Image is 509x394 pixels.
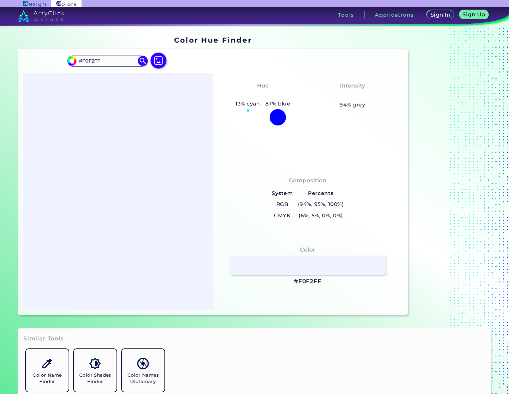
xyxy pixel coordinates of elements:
img: ArtyClick Design logo [23,1,46,7]
img: logo_artyclick_colors_white.svg [18,10,65,22]
h3: Almost None [329,92,376,99]
a: Sign Up [461,11,487,19]
img: icon_color_name_finder.svg [41,358,53,369]
h5: (6%, 5%, 0%, 0%) [295,210,346,221]
h5: CMYK [269,210,295,221]
h4: Color [300,245,315,255]
img: icon_color_names_dictionary.svg [137,358,149,369]
h4: Hue [257,81,269,91]
h5: (94%, 95%, 100%) [295,199,346,210]
h5: Sign In [431,12,449,17]
h3: Applications [375,12,414,17]
h5: System [269,188,295,199]
h5: RGB [269,199,295,210]
h5: Color Names Dictionary [125,372,162,385]
h4: Intensity [340,81,365,91]
h3: Tealish Blue [241,92,285,99]
h5: Color Shades Finder [77,372,114,385]
a: Sign In [428,11,452,19]
h5: 87% blue [263,99,293,108]
h3: Similar Tools [23,335,64,343]
h1: Color Hue Finder [174,35,252,45]
h3: #F0F2FF [294,278,322,286]
h5: Percents [295,188,346,199]
img: icon search [138,56,148,66]
h5: Color Name Finder [29,372,66,385]
h5: Sign Up [464,12,484,17]
img: icon_color_shades.svg [89,358,101,369]
h5: 94% grey [340,100,365,109]
h4: Composition [289,176,327,185]
input: type color.. [77,57,138,66]
h3: Tools [338,12,354,17]
img: icon picture [150,53,166,69]
h5: 13% cyan [233,99,263,108]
